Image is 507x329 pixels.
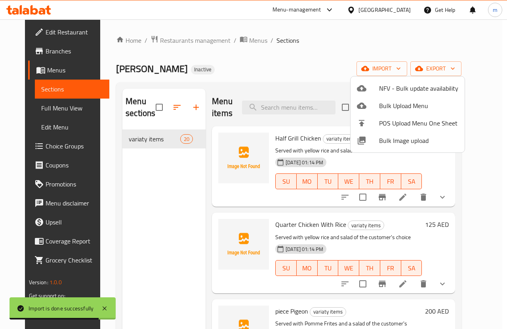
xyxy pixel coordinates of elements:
[351,80,465,97] li: NFV - Bulk update availability
[379,118,458,128] span: POS Upload Menu One Sheet
[351,114,465,132] li: POS Upload Menu One Sheet
[379,101,458,110] span: Bulk Upload Menu
[379,84,458,93] span: NFV - Bulk update availability
[29,304,93,313] div: Import is done successfully
[351,97,465,114] li: Upload bulk menu
[379,136,458,145] span: Bulk Image upload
